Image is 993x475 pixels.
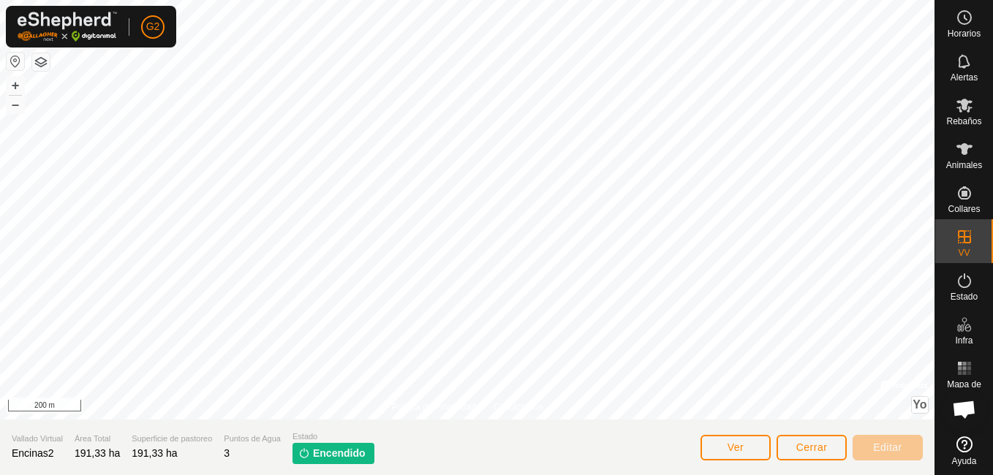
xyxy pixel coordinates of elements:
[7,53,24,70] button: Restablecer Mapa
[75,433,120,445] span: Área Total
[12,433,63,445] span: Vallado Virtual
[701,435,771,460] button: Ver
[943,387,986,431] div: Chat abierto
[853,435,923,460] button: Editar
[796,441,828,453] span: Cerrar
[224,447,230,459] span: 3
[728,441,744,453] span: Ver
[951,73,978,82] span: Alertas
[7,96,24,113] button: –
[951,292,978,301] span: Estado
[952,457,977,465] span: Ayuda
[912,397,928,413] button: Yo
[146,19,160,34] span: G2
[935,430,993,471] a: Ayuda
[958,248,970,257] span: VV
[873,441,902,453] span: Editar
[18,12,117,42] img: Logo Gallagher
[132,433,212,445] span: Superficie de pastoreo
[494,400,543,414] a: Contáctenos
[948,29,981,38] span: Horarios
[7,77,24,94] button: +
[132,447,177,459] span: 191,33 ha
[939,380,989,398] span: Mapa de Calor
[946,117,981,126] span: Rebaños
[913,398,926,411] span: Yo
[955,336,973,345] span: Infra
[298,447,310,459] img: encender
[946,161,982,170] span: Animales
[224,433,281,445] span: Puntos de Agua
[292,430,374,443] span: Estado
[313,446,366,461] span: Encendido
[12,447,54,459] span: Encinas2
[948,205,980,213] span: Collares
[777,435,847,460] button: Cerrar
[32,53,50,71] button: Capas del Mapa
[75,447,120,459] span: 191,33 ha
[392,400,476,414] a: Política de Privacidad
